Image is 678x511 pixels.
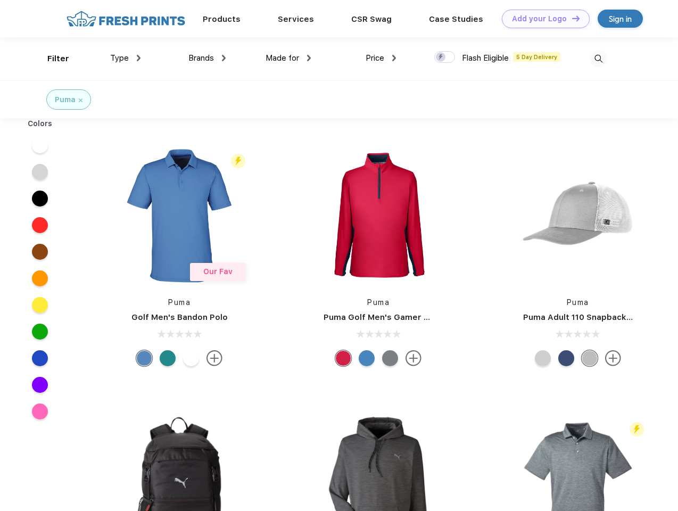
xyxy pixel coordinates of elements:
div: Sign in [609,13,632,25]
div: Add your Logo [512,14,567,23]
div: Colors [20,118,61,129]
img: desktop_search.svg [590,50,607,68]
span: Made for [266,53,299,63]
div: Green Lagoon [160,350,176,366]
span: Flash Eligible [462,53,509,63]
a: Puma Golf Men's Gamer Golf Quarter-Zip [324,312,492,322]
a: CSR Swag [351,14,392,24]
a: Puma [168,298,191,307]
div: Ski Patrol [335,350,351,366]
div: Quarry with Brt Whit [582,350,598,366]
img: more.svg [406,350,421,366]
img: dropdown.png [392,55,396,61]
img: filter_cancel.svg [79,98,82,102]
img: fo%20logo%202.webp [63,10,188,28]
a: Products [203,14,241,24]
span: 5 Day Delivery [513,52,560,62]
span: Type [110,53,129,63]
div: Bright White [183,350,199,366]
img: more.svg [605,350,621,366]
img: more.svg [206,350,222,366]
img: func=resize&h=266 [507,145,649,286]
a: Puma [567,298,589,307]
a: Golf Men's Bandon Polo [131,312,228,322]
img: dropdown.png [137,55,140,61]
img: dropdown.png [222,55,226,61]
div: Quarry Brt Whit [535,350,551,366]
img: func=resize&h=266 [109,145,250,286]
span: Price [366,53,384,63]
div: Puma [55,94,76,105]
span: Brands [188,53,214,63]
img: func=resize&h=266 [308,145,449,286]
img: DT [572,15,580,21]
div: Quiet Shade [382,350,398,366]
a: Puma [367,298,390,307]
a: Sign in [598,10,643,28]
img: flash_active_toggle.svg [231,154,245,168]
div: Bright Cobalt [359,350,375,366]
img: flash_active_toggle.svg [630,422,644,436]
div: Filter [47,53,69,65]
img: dropdown.png [307,55,311,61]
a: Services [278,14,314,24]
div: Peacoat Qut Shd [558,350,574,366]
div: Lake Blue [136,350,152,366]
span: Our Fav [203,267,233,276]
